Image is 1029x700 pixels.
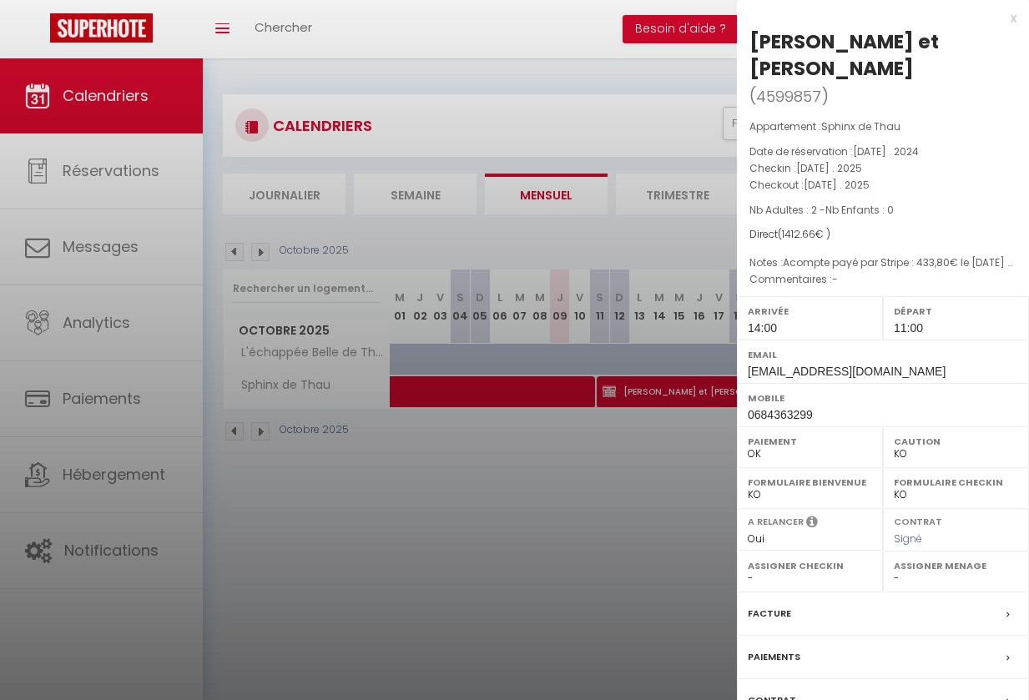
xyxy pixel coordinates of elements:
[832,272,838,286] span: -
[749,227,1016,243] div: Direct
[821,119,900,133] span: Sphinx de Thau
[749,177,1016,194] p: Checkout :
[749,118,1016,135] p: Appartement :
[748,321,777,335] span: 14:00
[894,531,922,546] span: Signé
[748,557,872,574] label: Assigner Checkin
[748,605,791,622] label: Facture
[853,144,919,159] span: [DATE] . 2024
[894,321,923,335] span: 11:00
[748,408,813,421] span: 0684363299
[894,474,1018,491] label: Formulaire Checkin
[749,144,1016,160] p: Date de réservation :
[749,254,1016,271] p: Notes :
[894,515,942,526] label: Contrat
[748,474,872,491] label: Formulaire Bienvenue
[737,8,1016,28] div: x
[782,227,815,241] span: 1412.66
[748,390,1018,406] label: Mobile
[749,84,829,108] span: ( )
[804,178,870,192] span: [DATE] . 2025
[748,433,872,450] label: Paiement
[796,161,862,175] span: [DATE] . 2025
[825,203,894,217] span: Nb Enfants : 0
[756,86,821,107] span: 4599857
[748,303,872,320] label: Arrivée
[749,28,1016,82] div: [PERSON_NAME] et [PERSON_NAME]
[749,271,1016,288] p: Commentaires :
[748,515,804,529] label: A relancer
[749,160,1016,177] p: Checkin :
[748,346,1018,363] label: Email
[894,303,1018,320] label: Départ
[748,648,800,666] label: Paiements
[749,203,894,217] span: Nb Adultes : 2 -
[894,557,1018,574] label: Assigner Menage
[894,433,1018,450] label: Caution
[778,227,830,241] span: ( € )
[748,365,946,378] span: [EMAIL_ADDRESS][DOMAIN_NAME]
[806,515,818,533] i: Sélectionner OUI si vous souhaiter envoyer les séquences de messages post-checkout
